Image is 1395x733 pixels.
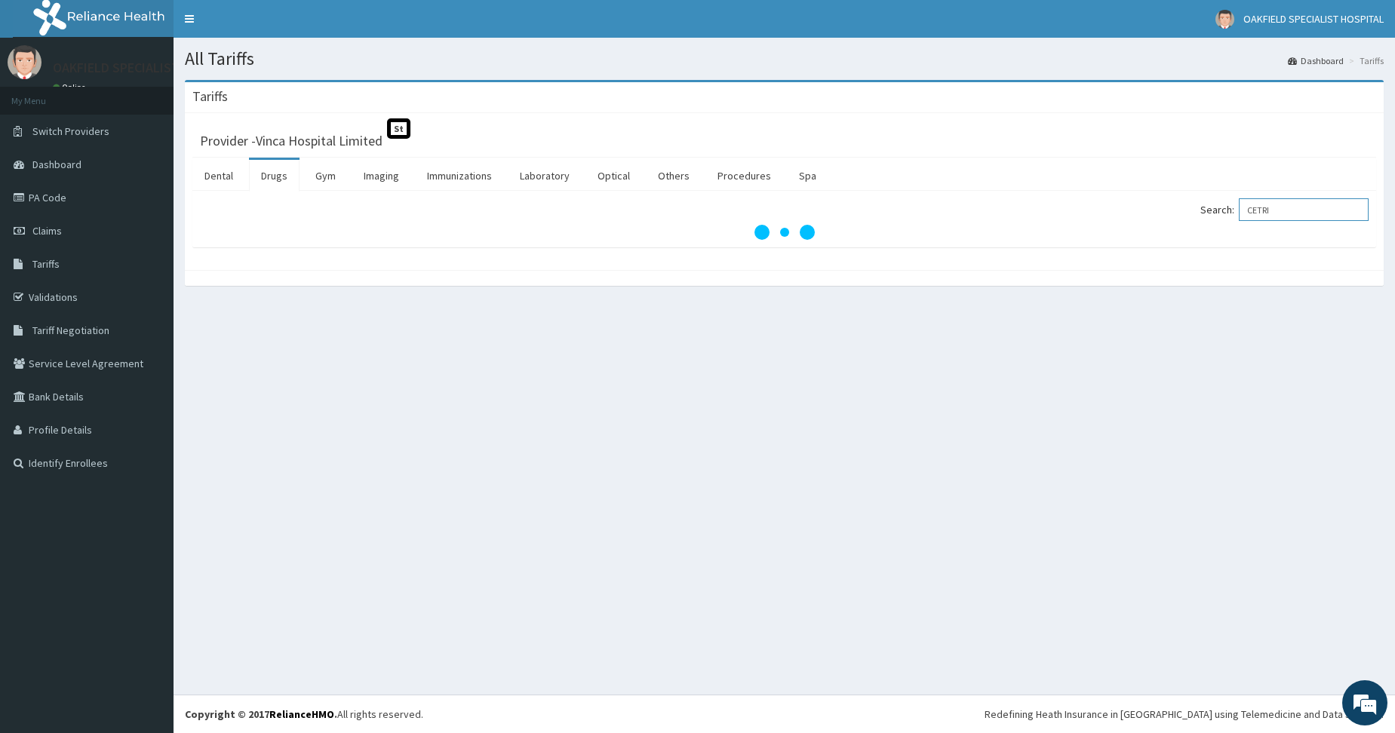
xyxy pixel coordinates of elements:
a: Spa [787,160,828,192]
a: Online [53,82,89,93]
p: OAKFIELD SPECIALIST HOSPITAL [53,61,241,75]
a: Gym [303,160,348,192]
span: Tariffs [32,257,60,271]
span: We're online! [88,190,208,342]
span: Claims [32,224,62,238]
a: RelianceHMO [269,707,334,721]
footer: All rights reserved. [174,695,1395,733]
a: Others [646,160,702,192]
a: Dental [192,160,245,192]
h3: Provider - Vinca Hospital Limited [200,134,383,148]
div: Chat with us now [78,84,253,104]
strong: Copyright © 2017 . [185,707,337,721]
span: St [387,118,410,139]
li: Tariffs [1345,54,1384,67]
img: User Image [1215,10,1234,29]
input: Search: [1239,198,1369,221]
a: Dashboard [1288,54,1344,67]
a: Procedures [705,160,783,192]
svg: audio-loading [754,202,815,262]
a: Immunizations [415,160,504,192]
a: Laboratory [508,160,582,192]
a: Imaging [352,160,411,192]
h1: All Tariffs [185,49,1384,69]
span: Dashboard [32,158,81,171]
img: User Image [8,45,41,79]
span: OAKFIELD SPECIALIST HOSPITAL [1243,12,1384,26]
a: Drugs [249,160,300,192]
h3: Tariffs [192,90,228,103]
textarea: Type your message and hit 'Enter' [8,412,287,465]
span: Switch Providers [32,124,109,138]
div: Minimize live chat window [247,8,284,44]
label: Search: [1200,198,1369,221]
a: Optical [585,160,642,192]
span: Tariff Negotiation [32,324,109,337]
div: Redefining Heath Insurance in [GEOGRAPHIC_DATA] using Telemedicine and Data Science! [985,707,1384,722]
img: d_794563401_company_1708531726252_794563401 [28,75,61,113]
